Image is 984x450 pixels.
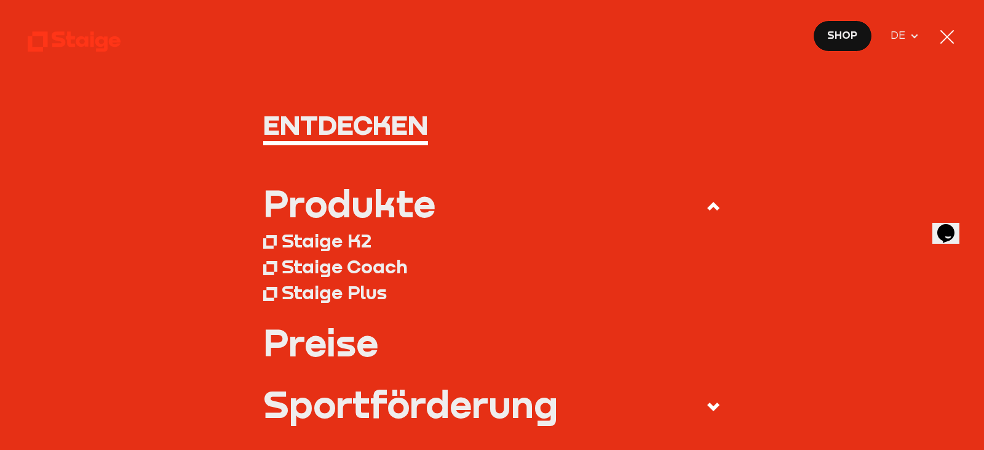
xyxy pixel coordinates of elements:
[263,228,721,254] a: Staige K2
[263,254,721,279] a: Staige Coach
[282,255,408,278] div: Staige Coach
[282,229,371,252] div: Staige K2
[263,324,721,361] a: Preise
[813,20,872,52] a: Shop
[891,27,910,43] span: DE
[263,385,558,422] div: Sportförderung
[263,185,435,222] div: Produkte
[282,281,387,304] div: Staige Plus
[827,27,857,43] span: Shop
[263,279,721,305] a: Staige Plus
[932,207,972,244] iframe: chat widget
